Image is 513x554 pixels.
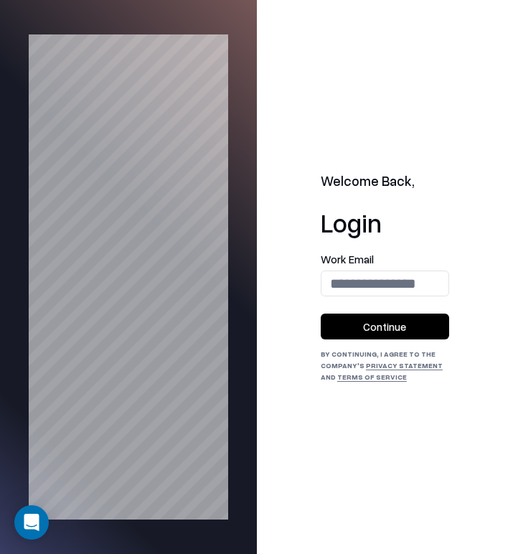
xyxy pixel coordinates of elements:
[321,208,449,237] h1: Login
[14,505,49,540] div: Open Intercom Messenger
[366,361,443,370] a: Privacy Statement
[321,348,449,382] div: By continuing, I agree to the Company's and
[321,172,449,192] h2: Welcome Back,
[321,314,449,339] button: Continue
[337,372,407,381] a: Terms of Service
[321,254,449,265] label: Work Email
